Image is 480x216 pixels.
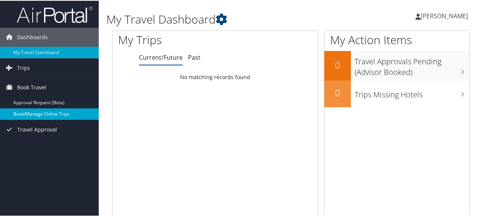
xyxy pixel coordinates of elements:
[415,4,475,27] a: [PERSON_NAME]
[118,31,227,47] h1: My Trips
[324,58,351,71] h2: 0
[355,85,469,99] h3: Trips Missing Hotels
[112,70,318,83] td: No matching records found
[17,77,46,96] span: Book Travel
[17,27,48,46] span: Dashboards
[324,80,469,106] a: 0Trips Missing Hotels
[106,11,352,27] h1: My Travel Dashboard
[324,50,469,79] a: 0Travel Approvals Pending (Advisor Booked)
[17,119,57,138] span: Travel Approval
[17,5,93,23] img: airportal-logo.png
[324,31,469,47] h1: My Action Items
[355,52,469,77] h3: Travel Approvals Pending (Advisor Booked)
[324,86,351,98] h2: 0
[17,58,30,77] span: Trips
[188,52,201,61] a: Past
[421,11,468,19] span: [PERSON_NAME]
[139,52,183,61] a: Current/Future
